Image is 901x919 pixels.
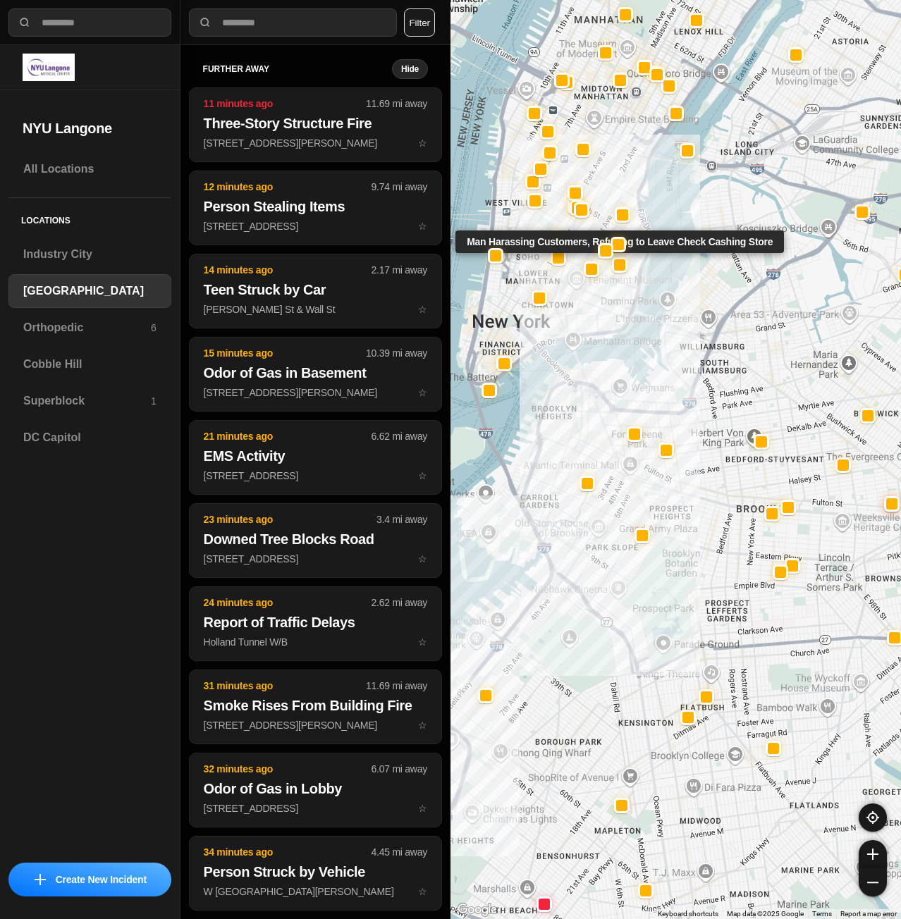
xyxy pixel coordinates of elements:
a: Cobble Hill [8,347,171,381]
h3: Superblock [23,393,151,409]
button: Man Harassing Customers, Refusing to Leave Check Cashing Store [612,257,627,273]
button: zoom-in [859,840,887,868]
p: [STREET_ADDRESS] [204,801,427,815]
a: Orthopedic6 [8,311,171,345]
p: [STREET_ADDRESS][PERSON_NAME] [204,386,427,400]
p: [STREET_ADDRESS] [204,469,427,483]
span: star [418,636,427,648]
button: 12 minutes ago9.74 mi awayPerson Stealing Items[STREET_ADDRESS]star [189,171,442,245]
a: 23 minutes ago3.4 mi awayDowned Tree Blocks Road[STREET_ADDRESS]star [189,553,442,565]
h2: Person Struck by Vehicle [204,862,427,882]
p: 15 minutes ago [204,346,366,360]
p: 14 minutes ago [204,263,372,277]
span: star [418,803,427,814]
h2: Teen Struck by Car [204,280,427,300]
p: 23 minutes ago [204,512,376,526]
button: recenter [859,803,887,832]
a: 24 minutes ago2.62 mi awayReport of Traffic DelaysHolland Tunnel W/Bstar [189,636,442,648]
img: icon [35,874,46,885]
span: star [418,137,427,149]
h5: further away [203,63,392,75]
a: Terms (opens in new tab) [812,910,832,918]
p: 11.69 mi away [366,97,427,111]
h2: Person Stealing Items [204,197,427,216]
h3: Orthopedic [23,319,151,336]
p: 9.74 mi away [372,180,427,194]
button: Filter [404,8,435,37]
p: 24 minutes ago [204,596,372,610]
span: star [418,387,427,398]
a: All Locations [8,152,171,186]
a: 11 minutes ago11.69 mi awayThree-Story Structure Fire[STREET_ADDRESS][PERSON_NAME]star [189,137,442,149]
h2: Odor of Gas in Basement [204,363,427,383]
img: search [198,16,212,30]
p: W [GEOGRAPHIC_DATA][PERSON_NAME] [204,884,427,899]
h2: Report of Traffic Delays [204,612,427,632]
h2: Smoke Rises From Building Fire [204,696,427,715]
p: 2.17 mi away [372,263,427,277]
h2: Downed Tree Blocks Road [204,529,427,549]
img: recenter [866,811,879,824]
a: [GEOGRAPHIC_DATA] [8,274,171,308]
a: 31 minutes ago11.69 mi awaySmoke Rises From Building Fire[STREET_ADDRESS][PERSON_NAME]star [189,719,442,731]
a: Report a map error [840,910,897,918]
button: 14 minutes ago2.17 mi awayTeen Struck by Car[PERSON_NAME] St & Wall Ststar [189,254,442,328]
a: 34 minutes ago4.45 mi awayPerson Struck by VehicleW [GEOGRAPHIC_DATA][PERSON_NAME]star [189,885,442,897]
h3: DC Capitol [23,429,157,446]
button: 32 minutes ago6.07 mi awayOdor of Gas in Lobby[STREET_ADDRESS]star [189,753,442,827]
a: 21 minutes ago6.62 mi awayEMS Activity[STREET_ADDRESS]star [189,469,442,481]
p: 34 minutes ago [204,845,372,859]
button: 34 minutes ago4.45 mi awayPerson Struck by VehicleW [GEOGRAPHIC_DATA][PERSON_NAME]star [189,836,442,911]
p: 11 minutes ago [204,97,366,111]
p: [STREET_ADDRESS] [204,552,427,566]
span: star [418,886,427,897]
button: Keyboard shortcuts [658,909,718,919]
div: Man Harassing Customers, Refusing to Leave Check Cashing Store [455,230,784,253]
h2: EMS Activity [204,446,427,466]
button: Hide [392,59,428,79]
p: [STREET_ADDRESS][PERSON_NAME] [204,718,427,732]
h3: [GEOGRAPHIC_DATA] [23,283,157,300]
span: star [418,221,427,232]
img: Google [454,901,501,919]
h2: NYU Langone [23,118,157,138]
h3: All Locations [23,161,157,178]
p: Holland Tunnel W/B [204,635,427,649]
p: 2.62 mi away [372,596,427,610]
span: star [418,553,427,565]
p: 6.62 mi away [372,429,427,443]
p: Create New Incident [56,872,147,887]
h5: Locations [8,198,171,238]
h2: Three-Story Structure Fire [204,113,427,133]
h3: Cobble Hill [23,356,157,373]
a: 14 minutes ago2.17 mi awayTeen Struck by Car[PERSON_NAME] St & Wall Ststar [189,303,442,315]
p: [STREET_ADDRESS][PERSON_NAME] [204,136,427,150]
a: 15 minutes ago10.39 mi awayOdor of Gas in Basement[STREET_ADDRESS][PERSON_NAME]star [189,386,442,398]
p: 32 minutes ago [204,762,372,776]
span: star [418,304,427,315]
img: zoom-out [867,877,878,888]
button: 24 minutes ago2.62 mi awayReport of Traffic DelaysHolland Tunnel W/Bstar [189,586,442,661]
button: iconCreate New Incident [8,863,171,896]
small: Hide [401,63,419,75]
button: 11 minutes ago11.69 mi awayThree-Story Structure Fire[STREET_ADDRESS][PERSON_NAME]star [189,87,442,162]
img: zoom-in [867,849,878,860]
p: 12 minutes ago [204,180,372,194]
h2: Odor of Gas in Lobby [204,779,427,798]
a: Open this area in Google Maps (opens a new window) [454,901,501,919]
p: 11.69 mi away [366,679,427,693]
p: 10.39 mi away [366,346,427,360]
a: 32 minutes ago6.07 mi awayOdor of Gas in Lobby[STREET_ADDRESS]star [189,802,442,814]
button: 23 minutes ago3.4 mi awayDowned Tree Blocks Road[STREET_ADDRESS]star [189,503,442,578]
p: 6 [151,321,157,335]
button: 31 minutes ago11.69 mi awaySmoke Rises From Building Fire[STREET_ADDRESS][PERSON_NAME]star [189,670,442,744]
a: 12 minutes ago9.74 mi awayPerson Stealing Items[STREET_ADDRESS]star [189,220,442,232]
img: search [18,16,32,30]
p: 3.4 mi away [376,512,427,526]
span: star [418,720,427,731]
button: 21 minutes ago6.62 mi awayEMS Activity[STREET_ADDRESS]star [189,420,442,495]
p: [PERSON_NAME] St & Wall St [204,302,427,316]
p: 21 minutes ago [204,429,372,443]
span: star [418,470,427,481]
a: DC Capitol [8,421,171,455]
